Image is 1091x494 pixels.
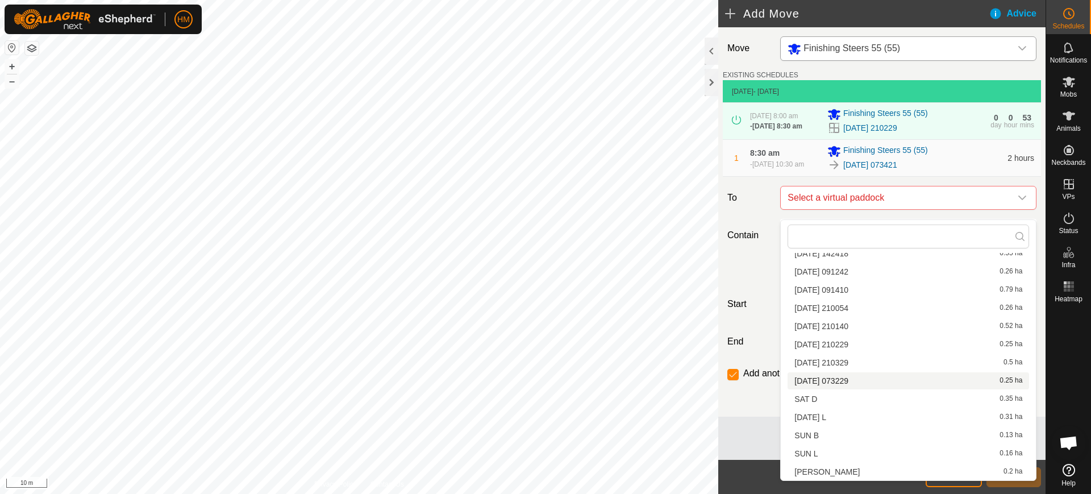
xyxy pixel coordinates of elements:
span: Mobs [1060,91,1077,98]
button: + [5,60,19,73]
span: 0.55 ha [1000,250,1022,258]
span: [DATE] 091410 [794,286,848,294]
label: EXISTING SCHEDULES [723,70,798,80]
li: SUN T [788,463,1029,480]
span: Status [1059,227,1078,234]
div: dropdown trigger [1011,37,1034,60]
span: VPs [1062,193,1075,200]
label: End [723,335,776,348]
img: To [827,158,841,172]
li: SUN B [788,427,1029,444]
span: Finishing Steers 55 (55) [843,107,928,121]
span: [DATE] 073229 [794,377,848,385]
span: 0.25 ha [1000,341,1022,348]
span: [DATE] 8:30 am [752,122,802,130]
label: To [723,186,776,210]
span: 0.5 ha [1003,359,1022,367]
span: 0.16 ha [1000,450,1022,458]
span: [PERSON_NAME] [794,468,860,476]
span: [DATE] 210329 [794,359,848,367]
a: Privacy Policy [314,479,357,489]
span: 0.26 ha [1000,268,1022,276]
span: [DATE] 142418 [794,250,848,258]
span: 2 hours [1007,153,1034,163]
div: - [750,121,802,131]
li: 2025-10-14 210140 [788,318,1029,335]
span: Finishing Steers 55 (55) [843,144,928,158]
span: 0.26 ha [1000,304,1022,312]
div: dropdown trigger [1011,186,1034,209]
span: - [DATE] [753,88,779,96]
div: - [750,159,804,169]
label: Contain [723,229,776,242]
li: SATURDAY L [788,409,1029,426]
span: [DATE] 10:30 am [752,160,804,168]
span: Finishing Steers 55 [783,37,1011,60]
span: Animals [1056,125,1081,132]
span: Help [1061,480,1076,487]
li: 2025-10-16 073229 [788,372,1029,389]
div: day [990,122,1001,128]
a: [DATE] 210229 [843,122,897,134]
button: Map Layers [25,41,39,55]
div: 0 [994,114,998,122]
li: 2025-10-13 091242 [788,263,1029,280]
span: SUN B [794,431,819,439]
span: [DATE] 210229 [794,341,848,348]
span: Select a virtual paddock [783,186,1011,209]
a: Contact Us [370,479,404,489]
label: Add another scheduled move [743,369,861,378]
li: 2025-10-14 210054 [788,300,1029,317]
span: 0.31 ha [1000,413,1022,421]
div: 0 [1009,114,1013,122]
span: 8:30 am [750,148,780,157]
span: Heatmap [1055,296,1082,302]
li: 2025-10-12 142418 [788,245,1029,262]
label: Move [723,36,776,61]
span: [DATE] 091242 [794,268,848,276]
div: 53 [1023,114,1032,122]
span: 0.13 ha [1000,431,1022,439]
h2: Add Move [725,7,989,20]
span: Infra [1061,261,1075,268]
span: 0.35 ha [1000,395,1022,403]
li: SAT D [788,391,1029,408]
span: HM [177,14,190,26]
div: hour [1004,122,1018,128]
button: – [5,74,19,88]
span: [DATE] 8:00 am [750,112,798,120]
label: Start [723,297,776,311]
span: SUN L [794,450,818,458]
span: 1 [734,153,739,163]
a: Help [1046,459,1091,491]
li: 2025-10-14 210229 [788,336,1029,353]
span: [DATE] 210140 [794,322,848,330]
span: [DATE] [732,88,753,96]
span: [DATE] L [794,413,826,421]
button: Reset Map [5,41,19,55]
span: [DATE] 210054 [794,304,848,312]
li: SUN L [788,445,1029,462]
div: mins [1020,122,1034,128]
div: Open chat [1052,426,1086,460]
li: 2025-10-13 091410 [788,281,1029,298]
span: Schedules [1052,23,1084,30]
img: Gallagher Logo [14,9,156,30]
span: Notifications [1050,57,1087,64]
span: 0.25 ha [1000,377,1022,385]
span: Finishing Steers 55 (55) [803,43,900,53]
span: 0.79 ha [1000,286,1022,294]
span: 0.2 ha [1003,468,1022,476]
div: Advice [989,7,1046,20]
span: Neckbands [1051,159,1085,166]
a: [DATE] 073421 [843,159,897,171]
li: 2025-10-14 210329 [788,354,1029,371]
span: 0.52 ha [1000,322,1022,330]
span: SAT D [794,395,817,403]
